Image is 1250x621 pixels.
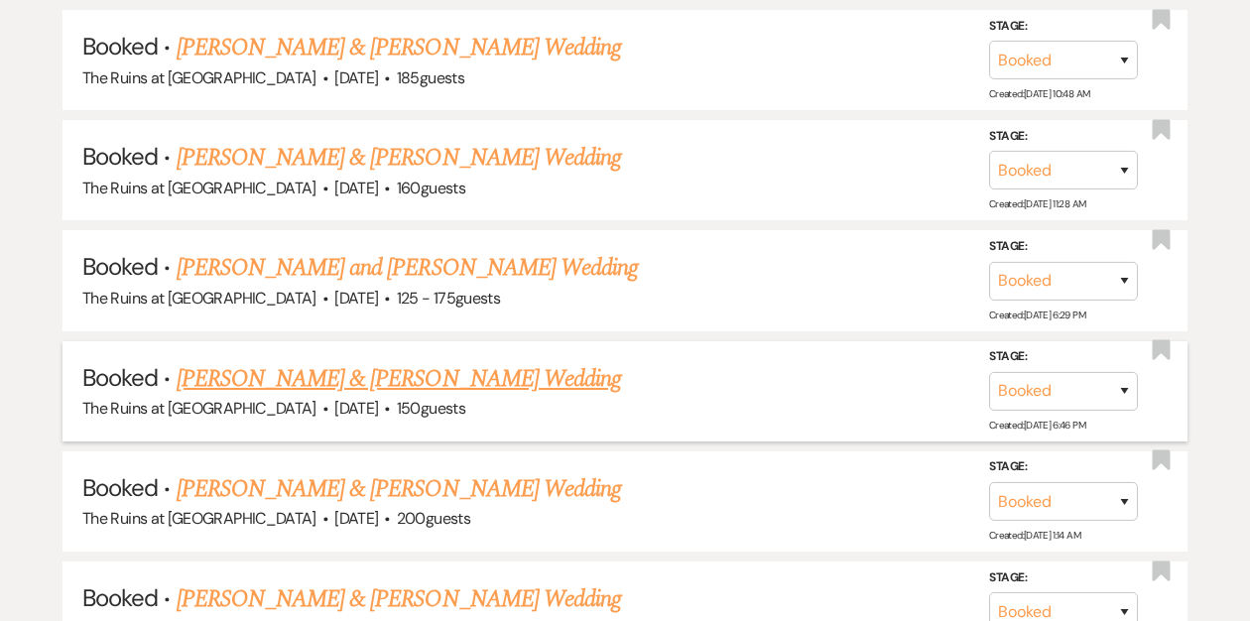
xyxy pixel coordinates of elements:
[397,508,470,529] span: 200 guests
[82,508,316,529] span: The Ruins at [GEOGRAPHIC_DATA]
[177,471,621,507] a: [PERSON_NAME] & [PERSON_NAME] Wedding
[82,362,158,393] span: Booked
[177,30,621,65] a: [PERSON_NAME] & [PERSON_NAME] Wedding
[82,141,158,172] span: Booked
[82,398,316,419] span: The Ruins at [GEOGRAPHIC_DATA]
[82,178,316,198] span: The Ruins at [GEOGRAPHIC_DATA]
[989,87,1089,100] span: Created: [DATE] 10:48 AM
[989,456,1138,478] label: Stage:
[177,250,639,286] a: [PERSON_NAME] and [PERSON_NAME] Wedding
[397,398,465,419] span: 150 guests
[334,178,378,198] span: [DATE]
[989,197,1085,210] span: Created: [DATE] 11:28 AM
[82,251,158,282] span: Booked
[82,472,158,503] span: Booked
[82,288,316,309] span: The Ruins at [GEOGRAPHIC_DATA]
[334,508,378,529] span: [DATE]
[989,567,1138,589] label: Stage:
[989,419,1085,432] span: Created: [DATE] 6:46 PM
[334,67,378,88] span: [DATE]
[989,236,1138,258] label: Stage:
[989,309,1085,321] span: Created: [DATE] 6:29 PM
[397,178,465,198] span: 160 guests
[989,346,1138,368] label: Stage:
[334,398,378,419] span: [DATE]
[334,288,378,309] span: [DATE]
[82,582,158,613] span: Booked
[177,140,621,176] a: [PERSON_NAME] & [PERSON_NAME] Wedding
[989,529,1080,542] span: Created: [DATE] 1:14 AM
[177,361,621,397] a: [PERSON_NAME] & [PERSON_NAME] Wedding
[989,16,1138,38] label: Stage:
[397,288,500,309] span: 125 - 175 guests
[82,31,158,62] span: Booked
[177,581,621,617] a: [PERSON_NAME] & [PERSON_NAME] Wedding
[989,126,1138,148] label: Stage:
[397,67,464,88] span: 185 guests
[82,67,316,88] span: The Ruins at [GEOGRAPHIC_DATA]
